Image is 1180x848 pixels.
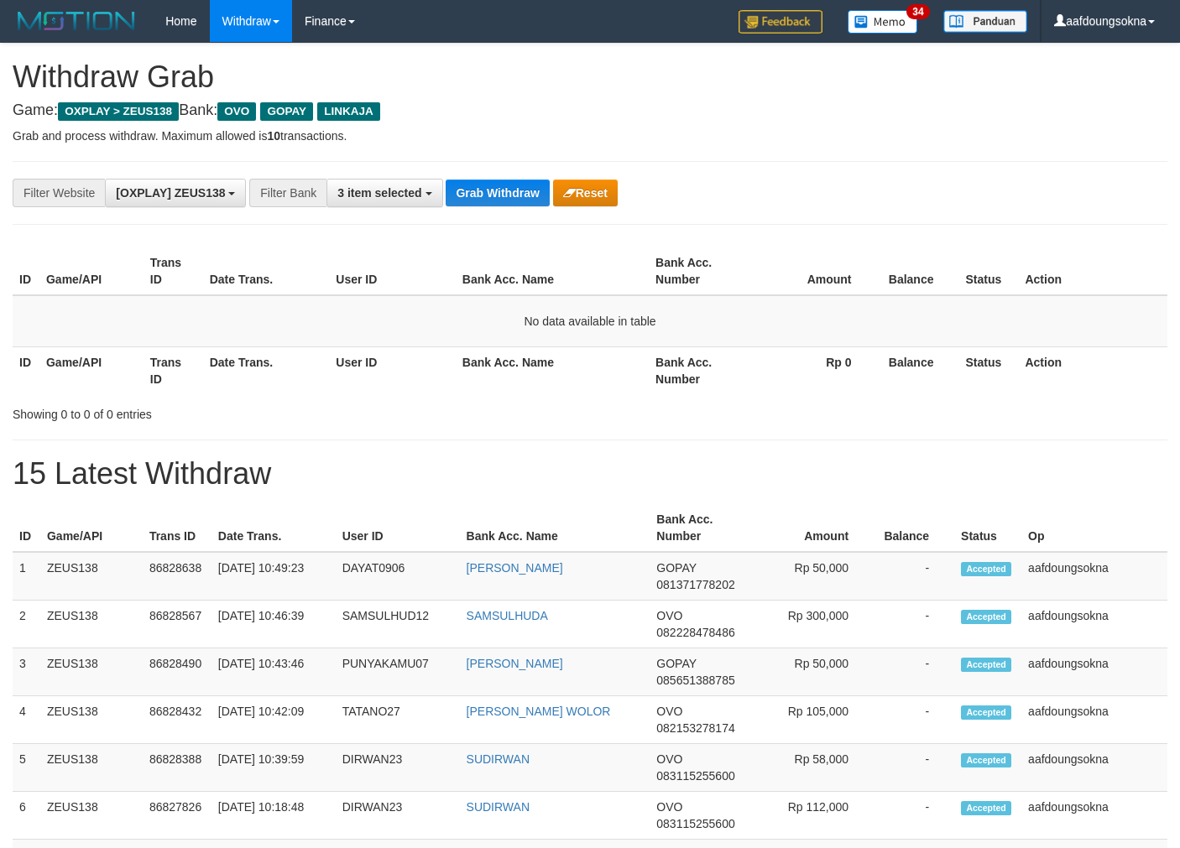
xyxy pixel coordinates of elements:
[144,346,203,394] th: Trans ID
[954,504,1021,552] th: Status
[961,753,1011,767] span: Accepted
[961,658,1011,672] span: Accepted
[961,610,1011,624] span: Accepted
[13,127,1167,144] p: Grab and process withdraw. Maximum allowed is transactions.
[40,696,143,744] td: ZEUS138
[13,696,40,744] td: 4
[144,247,203,295] th: Trans ID
[959,346,1019,394] th: Status
[456,346,649,394] th: Bank Acc. Name
[467,800,530,814] a: SUDIRWAN
[336,552,460,601] td: DAYAT0906
[39,247,144,295] th: Game/API
[739,10,822,34] img: Feedback.jpg
[211,504,336,552] th: Date Trans.
[105,179,246,207] button: [OXPLAY] ZEUS138
[39,346,144,394] th: Game/API
[143,552,211,601] td: 86828638
[848,10,918,34] img: Button%20Memo.svg
[40,648,143,696] td: ZEUS138
[649,346,753,394] th: Bank Acc. Number
[753,346,877,394] th: Rp 0
[13,457,1167,491] h1: 15 Latest Withdraw
[116,186,225,200] span: [OXPLAY] ZEUS138
[467,752,530,766] a: SUDIRWAN
[13,648,40,696] td: 3
[40,552,143,601] td: ZEUS138
[467,609,548,622] a: SAMSULHUDA
[203,346,330,394] th: Date Trans.
[874,552,954,601] td: -
[752,504,874,552] th: Amount
[1021,792,1167,840] td: aafdoungsokna
[752,744,874,792] td: Rp 58,000
[267,129,280,143] strong: 10
[961,562,1011,576] span: Accepted
[467,705,611,718] a: [PERSON_NAME] WOLOR
[1021,601,1167,648] td: aafdoungsokna
[40,792,143,840] td: ZEUS138
[656,817,734,830] span: Copy 083115255600 to clipboard
[649,247,753,295] th: Bank Acc. Number
[13,504,40,552] th: ID
[874,696,954,744] td: -
[656,800,682,814] span: OVO
[40,744,143,792] td: ZEUS138
[336,792,460,840] td: DIRWAN23
[143,601,211,648] td: 86828567
[143,744,211,792] td: 86828388
[656,626,734,639] span: Copy 082228478486 to clipboard
[656,578,734,591] span: Copy 081371778202 to clipboard
[336,648,460,696] td: PUNYAKAMU07
[752,792,874,840] td: Rp 112,000
[460,504,650,552] th: Bank Acc. Name
[336,601,460,648] td: SAMSULHUD12
[752,648,874,696] td: Rp 50,000
[40,601,143,648] td: ZEUS138
[752,601,874,648] td: Rp 300,000
[446,179,549,206] button: Grab Withdraw
[143,504,211,552] th: Trans ID
[943,10,1027,33] img: panduan.png
[13,247,39,295] th: ID
[13,601,40,648] td: 2
[143,696,211,744] td: 86828432
[143,648,211,696] td: 86828490
[874,744,954,792] td: -
[329,346,456,394] th: User ID
[874,504,954,552] th: Balance
[211,792,336,840] td: [DATE] 10:18:48
[13,346,39,394] th: ID
[656,752,682,766] span: OVO
[656,657,696,670] span: GOPAY
[961,705,1011,720] span: Accepted
[874,601,954,648] td: -
[1021,504,1167,552] th: Op
[753,247,877,295] th: Amount
[874,792,954,840] td: -
[13,60,1167,94] h1: Withdraw Grab
[211,696,336,744] td: [DATE] 10:42:09
[326,179,442,207] button: 3 item selected
[553,179,618,206] button: Reset
[211,648,336,696] td: [DATE] 10:43:46
[211,601,336,648] td: [DATE] 10:46:39
[1018,247,1167,295] th: Action
[656,674,734,687] span: Copy 085651388785 to clipboard
[656,769,734,783] span: Copy 083115255600 to clipboard
[650,504,752,552] th: Bank Acc. Number
[752,696,874,744] td: Rp 105,000
[906,4,929,19] span: 34
[1021,648,1167,696] td: aafdoungsokna
[959,247,1019,295] th: Status
[336,504,460,552] th: User ID
[656,721,734,735] span: Copy 082153278174 to clipboard
[13,295,1167,347] td: No data available in table
[13,744,40,792] td: 5
[752,552,874,601] td: Rp 50,000
[211,552,336,601] td: [DATE] 10:49:23
[1021,744,1167,792] td: aafdoungsokna
[656,561,696,575] span: GOPAY
[217,102,256,121] span: OVO
[961,801,1011,815] span: Accepted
